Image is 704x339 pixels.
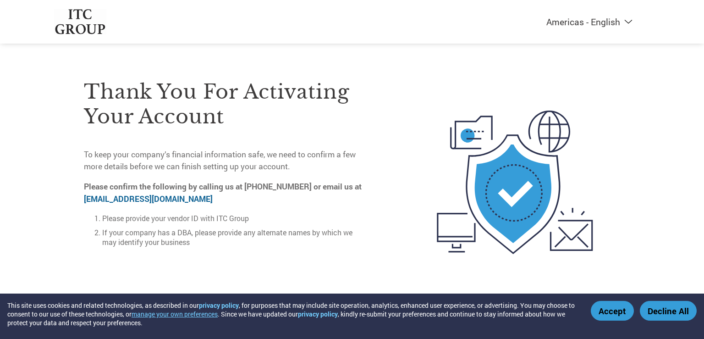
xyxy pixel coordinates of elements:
[591,301,634,321] button: Accept
[298,310,338,318] a: privacy policy
[54,9,106,34] img: ITC Group
[102,228,368,247] li: If your company has a DBA, please provide any alternate names by which we may identify your business
[7,301,577,327] div: This site uses cookies and related technologies, as described in our , for purposes that may incl...
[102,213,368,223] li: Please provide your vendor ID with ITC Group
[132,310,218,318] button: manage your own preferences
[84,181,362,204] strong: Please confirm the following by calling us at [PHONE_NUMBER] or email us at
[420,60,610,305] img: activated
[84,194,213,204] a: [EMAIL_ADDRESS][DOMAIN_NAME]
[84,79,368,129] h3: Thank you for activating your account
[640,301,697,321] button: Decline All
[84,149,368,173] p: To keep your company’s financial information safe, we need to confirm a few more details before w...
[199,301,239,310] a: privacy policy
